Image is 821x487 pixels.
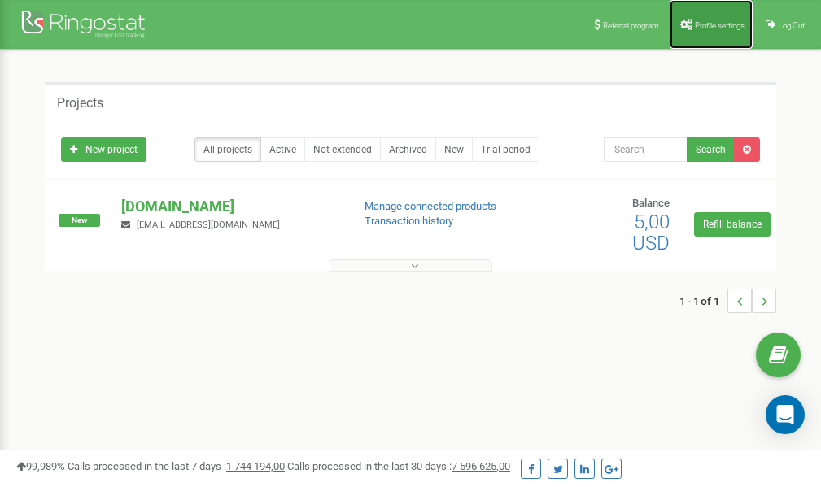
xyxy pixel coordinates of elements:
[260,137,305,162] a: Active
[679,272,776,329] nav: ...
[603,21,659,30] span: Referral program
[59,214,100,227] span: New
[194,137,261,162] a: All projects
[365,215,453,227] a: Transaction history
[287,460,510,472] span: Calls processed in the last 30 days :
[57,96,103,111] h5: Projects
[472,137,539,162] a: Trial period
[137,220,280,230] span: [EMAIL_ADDRESS][DOMAIN_NAME]
[632,211,670,254] span: 5,00 USD
[61,137,146,162] a: New project
[632,197,670,209] span: Balance
[226,460,285,472] u: 1 744 194,00
[779,21,805,30] span: Log Out
[304,137,381,162] a: Not extended
[452,460,510,472] u: 7 596 625,00
[121,196,338,217] p: [DOMAIN_NAME]
[68,460,285,472] span: Calls processed in the last 7 days :
[380,137,436,162] a: Archived
[687,137,735,162] button: Search
[695,21,745,30] span: Profile settings
[435,137,473,162] a: New
[604,137,688,162] input: Search
[679,289,727,313] span: 1 - 1 of 1
[16,460,65,472] span: 99,989%
[365,200,496,212] a: Manage connected products
[766,395,805,434] div: Open Intercom Messenger
[694,212,771,237] a: Refill balance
